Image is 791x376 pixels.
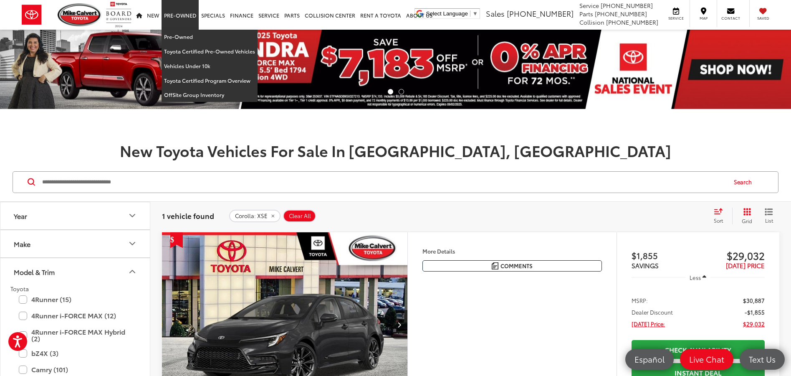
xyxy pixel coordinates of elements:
[162,59,258,74] a: Vehicles Under 10k
[601,1,653,10] span: [PHONE_NUMBER]
[743,296,765,305] span: $30,887
[19,308,131,323] label: 4Runner i-FORCE MAX (12)
[283,210,316,222] button: Clear All
[745,308,765,316] span: -$1,855
[19,346,131,361] label: bZ4X (3)
[14,240,30,248] div: Make
[289,213,311,219] span: Clear All
[507,8,574,19] span: [PHONE_NUMBER]
[632,249,698,262] span: $1,855
[632,261,659,270] span: SAVINGS
[632,296,648,305] span: MSRP:
[14,268,55,276] div: Model & Trim
[690,274,701,281] span: Less
[0,202,151,229] button: YearYear
[742,217,752,224] span: Grid
[632,320,665,328] span: [DATE] Price:
[10,285,29,293] span: Toyota
[41,172,726,192] input: Search by Make, Model, or Keyword
[170,232,183,248] span: Get Price Drop Alert
[473,10,478,17] span: ▼
[127,239,137,249] div: Make
[745,354,780,364] span: Text Us
[470,10,470,17] span: ​
[0,230,151,257] button: MakeMake
[14,212,27,220] div: Year
[579,1,599,10] span: Service
[595,10,647,18] span: [PHONE_NUMBER]
[579,10,593,18] span: Parts
[710,208,732,224] button: Select sort value
[19,292,131,307] label: 4Runner (15)
[721,15,740,21] span: Contact
[426,10,468,17] span: Select Language
[758,208,779,224] button: List View
[579,18,604,26] span: Collision
[680,349,733,370] a: Live Chat
[732,208,758,224] button: Grid View
[694,15,713,21] span: Map
[391,310,407,339] button: Next image
[162,88,258,102] a: OffSite Group Inventory
[632,308,673,316] span: Dealer Discount
[714,217,723,224] span: Sort
[740,349,785,370] a: Text Us
[685,354,728,364] span: Live Chat
[492,262,498,269] img: Comments
[625,349,674,370] a: Español
[422,248,602,254] h4: More Details
[235,213,268,219] span: Corolla: XSE
[229,210,281,222] button: remove Corolla: XSE
[754,15,772,21] span: Saved
[127,267,137,277] div: Model & Trim
[698,249,765,262] span: $29,032
[630,354,669,364] span: Español
[667,15,685,21] span: Service
[162,211,214,221] span: 1 vehicle found
[726,261,765,270] span: [DATE] PRICE
[162,44,258,59] a: Toyota Certified Pre-Owned Vehicles
[162,74,258,88] a: Toyota Certified Program Overview
[58,3,102,26] img: Mike Calvert Toyota
[426,10,478,17] a: Select Language​
[0,258,151,285] button: Model & TrimModel & Trim
[127,211,137,221] div: Year
[486,8,505,19] span: Sales
[765,217,773,224] span: List
[500,262,533,270] span: Comments
[743,320,765,328] span: $29,032
[606,18,658,26] span: [PHONE_NUMBER]
[162,30,258,44] a: Pre-Owned
[726,172,764,193] button: Search
[632,340,765,359] a: Check Availability
[19,325,131,346] label: 4Runner i-FORCE MAX Hybrid (2)
[686,270,711,285] button: Less
[422,260,602,272] button: Comments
